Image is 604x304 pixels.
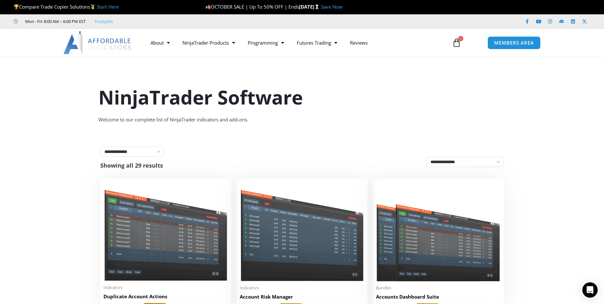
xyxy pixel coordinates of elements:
a: Programming [241,35,290,50]
a: Futures Trading [290,35,344,50]
nav: Menu [144,35,445,50]
a: Start Here [97,4,119,10]
a: MEMBERS AREA [487,36,541,49]
a: Account Risk Manager [240,293,364,303]
img: Accounts Dashboard Suite [376,182,501,281]
a: About [144,35,176,50]
h2: Account Risk Manager [240,293,364,300]
a: 0 [443,33,471,52]
a: Trustpilot [95,18,113,25]
span: 0 [458,36,463,41]
a: Reviews [344,35,374,50]
span: Indicators [103,285,228,290]
img: 🥇 [90,4,95,9]
span: Bundles [376,285,501,291]
select: Shop order [426,157,504,167]
img: Account Risk Manager [240,182,364,281]
span: OCTOBER SALE | Up To 50% OFF | Ends [205,4,299,10]
a: Save Now [321,4,343,10]
img: LogoAI | Affordable Indicators – NinjaTrader [63,31,132,54]
img: 🏆 [14,4,19,9]
a: Duplicate Account Actions [103,293,228,303]
div: Welcome to our complete list of NinjaTrader indicators and add-ons. [98,115,506,124]
h2: Duplicate Account Actions [103,293,228,300]
p: Showing all 29 results [100,163,163,168]
img: ⌛ [315,4,319,9]
span: Indicators [240,285,364,291]
h2: Accounts Dashboard Suite [376,293,501,300]
img: 🍂 [206,4,210,9]
strong: [DATE] [299,4,321,10]
span: Compare Trade Copier Solutions [14,4,119,10]
span: MEMBERS AREA [494,40,534,45]
a: Accounts Dashboard Suite [376,293,501,303]
img: Duplicate Account Actions [103,182,228,281]
div: Open Intercom Messenger [582,282,598,298]
a: NinjaTrader Products [176,35,241,50]
h1: NinjaTrader Software [98,84,506,111]
span: Mon - Fri: 8:00 AM – 6:00 PM EST [24,18,86,25]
